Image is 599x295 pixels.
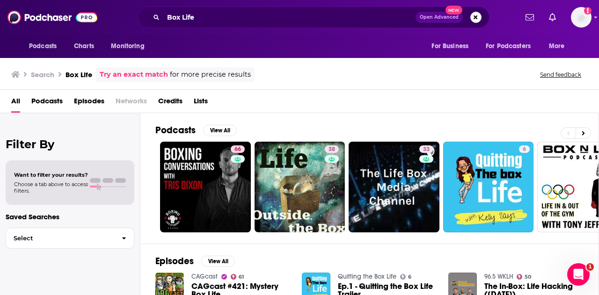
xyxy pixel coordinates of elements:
[155,124,237,136] a: PodcastsView All
[571,7,592,28] button: Show profile menu
[203,125,237,136] button: View All
[338,273,396,281] a: Quitting the Box Life
[480,37,544,55] button: open menu
[6,212,134,221] p: Saved Searches
[31,94,63,113] a: Podcasts
[425,37,480,55] button: open menu
[155,124,196,136] h2: Podcasts
[584,7,592,14] svg: Add a profile image
[517,274,532,280] a: 50
[74,94,104,113] a: Episodes
[525,275,531,279] span: 50
[349,142,439,232] a: 33
[423,145,430,154] span: 33
[571,7,592,28] span: Logged in as gabrielle.gantz
[6,137,134,151] h2: Filter By
[111,40,144,53] span: Monitoring
[234,145,241,154] span: 66
[400,274,412,280] a: 6
[567,263,590,286] iframe: Intercom live chat
[29,40,57,53] span: Podcasts
[545,9,560,25] a: Show notifications dropdown
[419,145,433,153] a: 33
[420,15,459,20] span: Open Advanced
[160,142,251,232] a: 66
[6,228,134,249] button: Select
[523,145,526,154] span: 6
[408,275,411,279] span: 6
[586,263,594,271] span: 1
[549,40,565,53] span: More
[446,6,462,14] span: New
[31,70,54,79] h3: Search
[431,40,468,53] span: For Business
[255,142,345,232] a: 38
[7,8,97,26] img: Podchaser - Follow, Share and Rate Podcasts
[155,255,194,267] h2: Episodes
[329,145,335,154] span: 38
[537,71,584,79] button: Send feedback
[486,40,531,53] span: For Podcasters
[116,94,147,113] span: Networks
[542,37,577,55] button: open menu
[100,69,168,80] a: Try an exact match
[22,37,69,55] button: open menu
[74,40,94,53] span: Charts
[6,235,114,241] span: Select
[571,7,592,28] img: User Profile
[231,145,245,153] a: 66
[14,181,88,194] span: Choose a tab above to access filters.
[325,145,339,153] a: 38
[163,10,416,25] input: Search podcasts, credits, & more...
[443,142,534,232] a: 6
[170,69,251,80] span: for more precise results
[201,256,235,267] button: View All
[191,273,218,281] a: CAGcast
[522,9,538,25] a: Show notifications dropdown
[484,273,513,281] a: 96.5 WKLH
[239,275,244,279] span: 61
[14,172,88,178] span: Want to filter your results?
[231,274,244,280] a: 61
[138,7,489,28] div: Search podcasts, credits, & more...
[66,70,92,79] h3: Box Life
[416,12,463,23] button: Open AdvancedNew
[194,94,208,113] a: Lists
[158,94,183,113] a: Credits
[11,94,20,113] a: All
[68,37,100,55] a: Charts
[104,37,156,55] button: open menu
[519,145,530,153] a: 6
[155,255,235,267] a: EpisodesView All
